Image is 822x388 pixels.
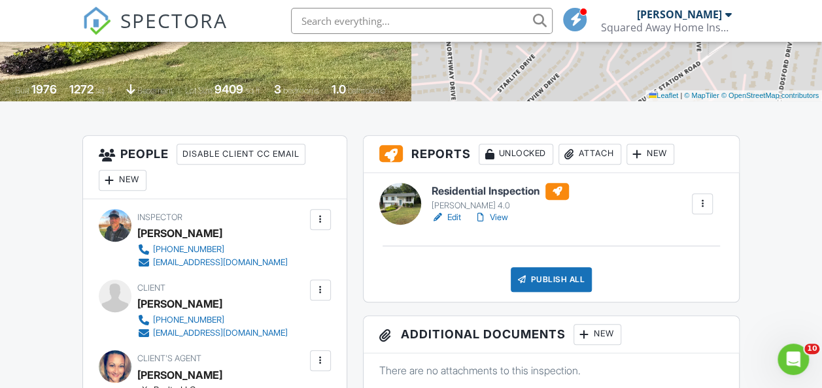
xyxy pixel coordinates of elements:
[432,211,461,224] a: Edit
[432,201,569,211] div: [PERSON_NAME] 4.0
[379,363,724,378] p: There are no attachments to this inspection.
[137,243,288,256] a: [PHONE_NUMBER]
[364,316,740,353] h3: Additional Documents
[600,21,731,34] div: Squared Away Home Inspections
[558,144,621,165] div: Attach
[721,91,819,99] a: © OpenStreetMap contributors
[291,8,553,34] input: Search everything...
[348,86,385,95] span: bathrooms
[479,144,553,165] div: Unlocked
[120,7,228,34] span: SPECTORA
[283,86,319,95] span: bedrooms
[153,244,224,255] div: [PHONE_NUMBER]
[153,328,288,338] div: [EMAIL_ADDRESS][DOMAIN_NAME]
[649,91,678,99] a: Leaflet
[432,183,569,200] h6: Residential Inspection
[137,365,222,385] a: [PERSON_NAME]
[137,212,182,222] span: Inspector
[474,211,508,224] a: View
[332,82,346,96] div: 1.0
[137,353,201,363] span: Client's Agent
[82,18,228,45] a: SPECTORA
[274,82,281,96] div: 3
[684,91,719,99] a: © MapTiler
[137,327,288,340] a: [EMAIL_ADDRESS][DOMAIN_NAME]
[82,7,111,35] img: The Best Home Inspection Software - Spectora
[364,136,740,173] h3: Reports
[15,86,29,95] span: Built
[137,86,173,95] span: basement
[574,324,621,345] div: New
[804,344,819,354] span: 10
[137,256,288,269] a: [EMAIL_ADDRESS][DOMAIN_NAME]
[95,86,114,95] span: sq. ft.
[137,314,288,327] a: [PHONE_NUMBER]
[245,86,262,95] span: sq.ft.
[137,223,222,243] div: [PERSON_NAME]
[31,82,57,96] div: 1976
[432,183,569,212] a: Residential Inspection [PERSON_NAME] 4.0
[137,283,165,293] span: Client
[778,344,809,375] iframe: Intercom live chat
[137,294,222,314] div: [PERSON_NAME]
[69,82,94,96] div: 1272
[177,144,305,165] div: Disable Client CC Email
[636,8,721,21] div: [PERSON_NAME]
[83,136,347,199] h3: People
[626,144,674,165] div: New
[153,315,224,325] div: [PHONE_NUMBER]
[680,91,682,99] span: |
[185,86,213,95] span: Lot Size
[214,82,243,96] div: 9409
[511,267,592,292] div: Publish All
[153,257,288,268] div: [EMAIL_ADDRESS][DOMAIN_NAME]
[99,170,146,191] div: New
